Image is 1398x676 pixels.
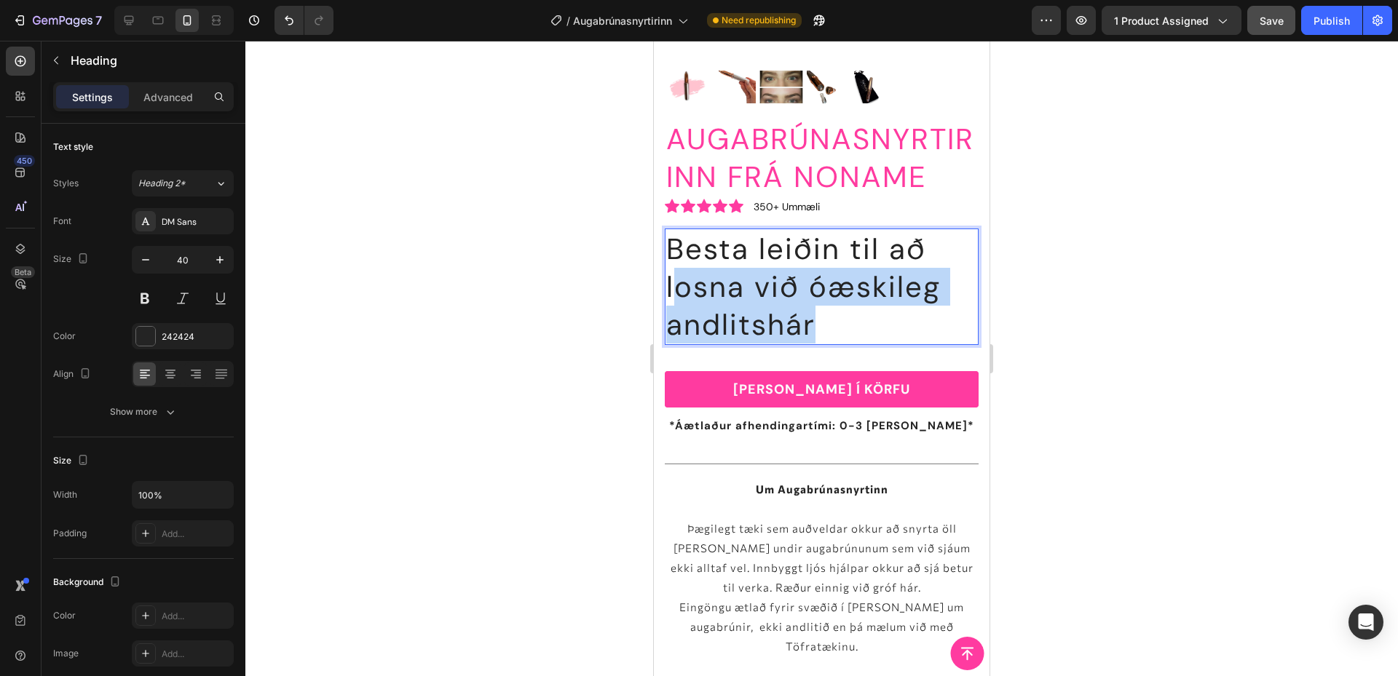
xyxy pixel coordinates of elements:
input: Auto [133,482,233,508]
button: Show more [53,399,234,425]
div: Padding [53,527,87,540]
span: 1 product assigned [1114,13,1209,28]
div: Show more [110,405,178,419]
div: Align [53,365,94,384]
div: Color [53,330,76,343]
div: Publish [1314,13,1350,28]
div: Color [53,609,76,622]
div: Beta [11,266,35,278]
div: DM Sans [162,215,230,228]
button: Heading 2* [132,170,234,196]
button: Publish [1301,6,1362,35]
span: Need republishing [722,14,796,27]
div: Size [53,250,92,269]
button: 7 [6,6,108,35]
div: Styles [53,177,79,190]
div: Undo/Redo [275,6,333,35]
p: Advanced [143,90,193,105]
div: Image [53,647,79,660]
div: 242424 [162,330,230,343]
span: Save [1260,15,1284,27]
span: Heading 2* [138,177,186,190]
span: Augabrúnasnyrtirinn [573,13,672,28]
p: Settings [72,90,113,105]
div: Add... [162,610,230,623]
div: Size [53,451,92,471]
p: Heading [71,52,228,69]
span: / [566,13,570,28]
div: Add... [162,648,230,661]
div: 450 [14,155,35,167]
div: Text style [53,140,93,154]
div: Font [53,215,71,228]
p: 7 [95,12,102,29]
div: Add... [162,528,230,541]
button: 1 product assigned [1102,6,1241,35]
div: Background [53,573,124,592]
div: Open Intercom Messenger [1348,605,1383,640]
iframe: Design area [654,41,990,676]
button: Save [1247,6,1295,35]
div: Width [53,488,77,501]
